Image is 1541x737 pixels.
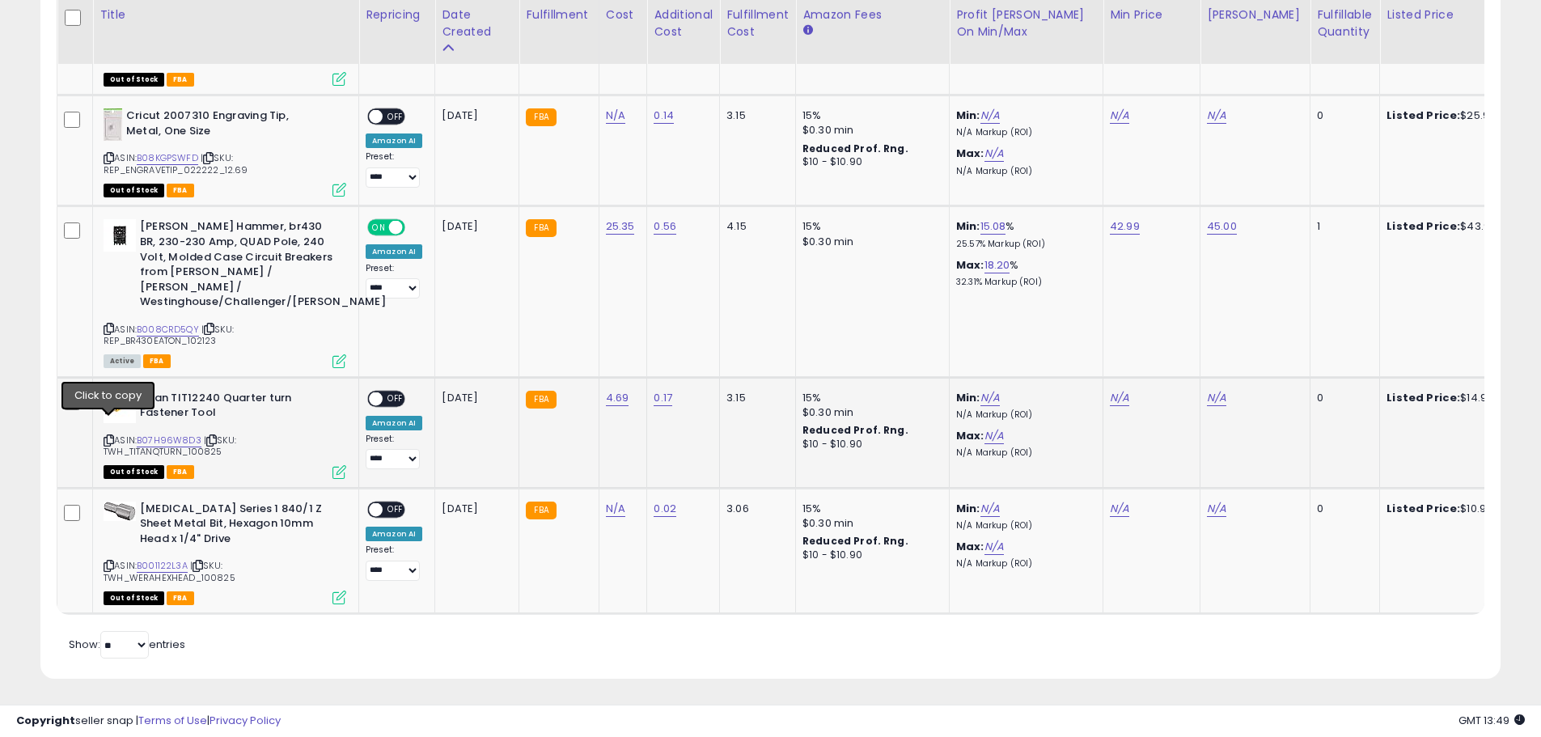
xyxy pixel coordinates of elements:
div: Amazon Fees [802,6,942,23]
a: N/A [980,501,1000,517]
p: 25.57% Markup (ROI) [956,239,1090,250]
a: B07H96W8D3 [137,434,201,447]
b: Reduced Prof. Rng. [802,142,908,155]
span: | SKU: TWH_TITANQTURN_100825 [104,434,236,458]
a: 0.56 [654,218,676,235]
div: 0 [1317,108,1367,123]
div: ASIN: [104,108,346,195]
span: FBA [167,184,194,197]
div: Preset: [366,544,422,581]
div: $0.30 min [802,123,937,138]
div: Preset: [366,151,422,188]
b: Titan TIT12240 Quarter turn Fastener Tool [140,391,337,425]
span: FBA [167,465,194,479]
div: Amazon AI [366,527,422,541]
div: Listed Price [1386,6,1526,23]
div: $43.99 [1386,219,1521,234]
div: 15% [802,219,937,234]
div: $10 - $10.90 [802,438,937,451]
a: B08KGPSWFD [137,151,198,165]
span: FBA [167,73,194,87]
b: Listed Price: [1386,218,1460,234]
span: | SKU: REP_ENGRAVETIP_022222_12.69 [104,151,248,176]
div: 3.06 [726,502,783,516]
a: N/A [984,146,1004,162]
div: Additional Cost [654,6,713,40]
div: 3.15 [726,391,783,405]
img: 41cdAUEnAxL._SL40_.jpg [104,502,136,521]
b: Cricut 2007310 Engraving Tip, Metal, One Size [126,108,323,142]
span: FBA [143,354,171,368]
b: Listed Price: [1386,390,1460,405]
a: N/A [606,108,625,124]
strong: Copyright [16,713,75,728]
b: Listed Price: [1386,501,1460,516]
div: seller snap | | [16,714,281,729]
a: Terms of Use [138,713,207,728]
a: B001122L3A [137,559,188,573]
a: 0.14 [654,108,674,124]
div: [DATE] [442,391,506,405]
img: 21kfjVfS-YL._SL40_.jpg [104,391,136,423]
div: [DATE] [442,108,506,123]
p: N/A Markup (ROI) [956,447,1090,459]
b: Max: [956,428,984,443]
b: Max: [956,146,984,161]
p: N/A Markup (ROI) [956,520,1090,532]
p: N/A Markup (ROI) [956,558,1090,570]
span: OFF [383,110,409,124]
div: $10 - $10.90 [802,155,937,169]
div: % [956,258,1090,288]
span: All listings that are currently out of stock and unavailable for purchase on Amazon [104,465,164,479]
a: N/A [1207,390,1226,406]
p: 32.31% Markup (ROI) [956,277,1090,288]
div: 15% [802,108,937,123]
div: Min Price [1110,6,1193,23]
div: Repricing [366,6,428,23]
a: N/A [980,108,1000,124]
span: | SKU: TWH_WERAHEXHEAD_100825 [104,559,235,583]
div: Fulfillable Quantity [1317,6,1373,40]
span: ON [369,221,389,235]
b: Reduced Prof. Rng. [802,534,908,548]
b: Min: [956,390,980,405]
small: FBA [526,391,556,409]
a: 45.00 [1207,218,1237,235]
a: 25.35 [606,218,635,235]
div: Cost [606,6,641,23]
p: N/A Markup (ROI) [956,127,1090,138]
span: OFF [403,221,429,235]
span: Show: entries [69,637,185,652]
b: [MEDICAL_DATA] Series 1 840/1 Z Sheet Metal Bit, Hexagon 10mm Head x 1/4" Drive [140,502,337,551]
div: Preset: [366,263,422,299]
div: Date Created [442,6,512,40]
span: All listings that are currently out of stock and unavailable for purchase on Amazon [104,73,164,87]
b: Min: [956,108,980,123]
div: [DATE] [442,219,506,234]
b: Max: [956,539,984,554]
a: Privacy Policy [210,713,281,728]
a: N/A [980,390,1000,406]
span: | SKU: REP_BR430EATON_102123 [104,323,234,347]
div: ASIN: [104,391,346,477]
div: $0.30 min [802,235,937,249]
div: 3.15 [726,108,783,123]
span: OFF [383,392,409,405]
b: Reduced Prof. Rng. [802,423,908,437]
div: 0 [1317,391,1367,405]
span: All listings that are currently out of stock and unavailable for purchase on Amazon [104,184,164,197]
a: N/A [1207,108,1226,124]
div: $14.98 [1386,391,1521,405]
b: Min: [956,218,980,234]
div: Title [99,6,352,23]
span: All listings currently available for purchase on Amazon [104,354,141,368]
b: Min: [956,501,980,516]
div: 0 [1317,502,1367,516]
a: N/A [984,428,1004,444]
a: 15.08 [980,218,1006,235]
div: Fulfillment Cost [726,6,789,40]
b: Max: [956,257,984,273]
small: FBA [526,108,556,126]
a: 4.69 [606,390,629,406]
p: N/A Markup (ROI) [956,166,1090,177]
